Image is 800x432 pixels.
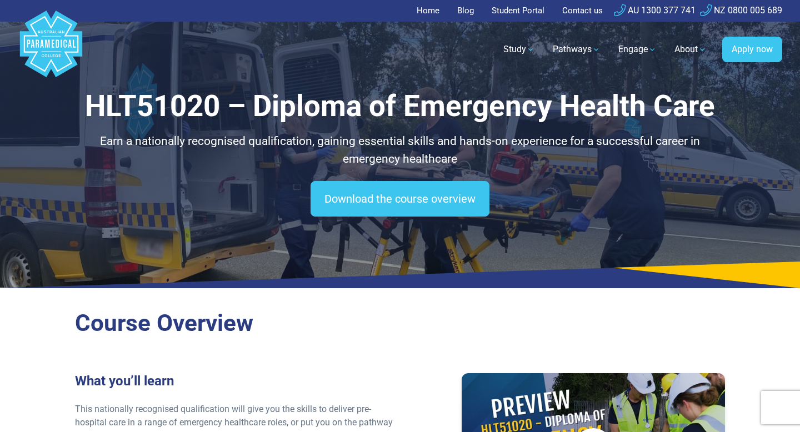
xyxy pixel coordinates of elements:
a: Apply now [722,37,782,62]
p: Earn a nationally recognised qualification, gaining essential skills and hands-on experience for ... [75,133,725,168]
a: Pathways [546,34,607,65]
a: Study [497,34,542,65]
h1: HLT51020 – Diploma of Emergency Health Care [75,89,725,124]
h2: Course Overview [75,309,725,338]
a: Australian Paramedical College [18,22,84,78]
a: About [668,34,713,65]
a: Download the course overview [311,181,489,217]
a: Engage [612,34,663,65]
a: AU 1300 377 741 [614,5,696,16]
h3: What you’ll learn [75,373,393,389]
a: NZ 0800 005 689 [700,5,782,16]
